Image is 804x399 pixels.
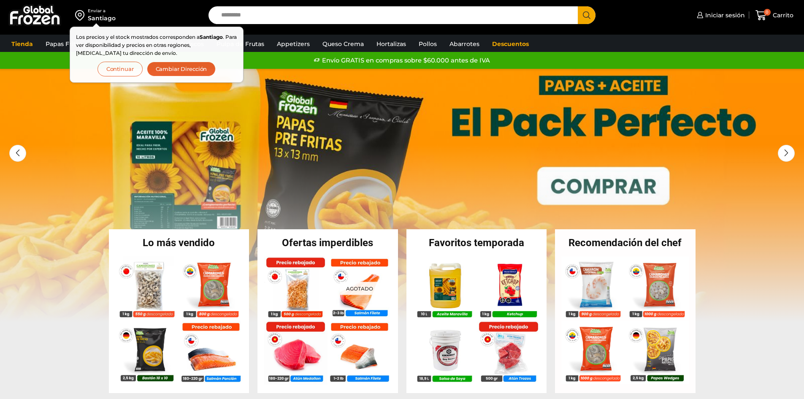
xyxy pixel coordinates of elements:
[555,238,696,248] h2: Recomendación del chef
[273,36,314,52] a: Appetizers
[88,8,116,14] div: Enviar a
[340,282,379,295] p: Agotado
[372,36,410,52] a: Hortalizas
[578,6,596,24] button: Search button
[488,36,533,52] a: Descuentos
[76,33,237,57] p: Los precios y el stock mostrados corresponden a . Para ver disponibilidad y precios en otras regi...
[109,238,249,248] h2: Lo más vendido
[7,36,37,52] a: Tienda
[147,62,216,76] button: Cambiar Dirección
[753,5,796,25] a: 0 Carrito
[318,36,368,52] a: Queso Crema
[695,7,745,24] a: Iniciar sesión
[778,145,795,162] div: Next slide
[97,62,143,76] button: Continuar
[257,238,398,248] h2: Ofertas imperdibles
[41,36,87,52] a: Papas Fritas
[406,238,547,248] h2: Favoritos temporada
[75,8,88,22] img: address-field-icon.svg
[200,34,223,40] strong: Santiago
[764,9,771,16] span: 0
[414,36,441,52] a: Pollos
[88,14,116,22] div: Santiago
[445,36,484,52] a: Abarrotes
[703,11,745,19] span: Iniciar sesión
[771,11,793,19] span: Carrito
[9,145,26,162] div: Previous slide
